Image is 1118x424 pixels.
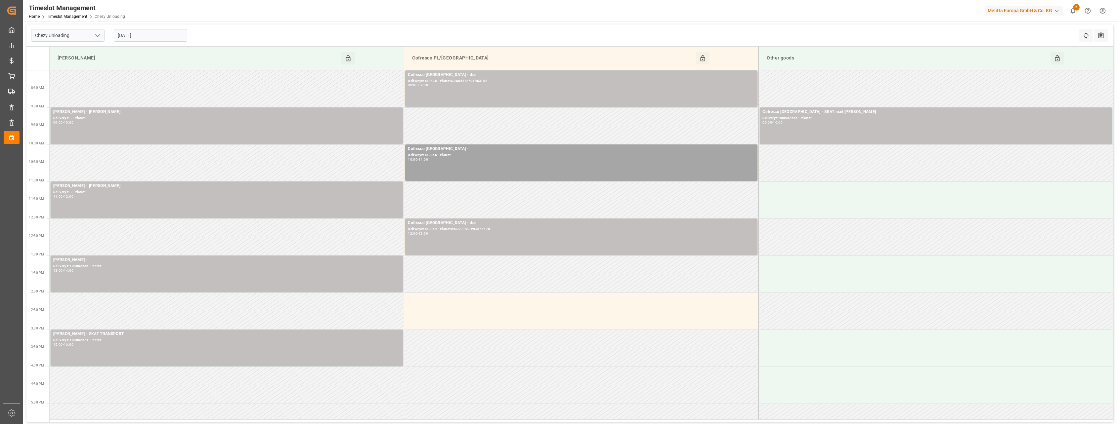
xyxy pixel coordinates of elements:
span: 9:30 AM [31,123,44,127]
div: 09:00 [53,121,63,124]
div: 12:00 [64,195,73,198]
button: Melitta Europa GmbH & Co. KG [985,4,1065,17]
span: 12:30 PM [29,234,44,238]
div: 09:00 [762,121,772,124]
span: 4:00 PM [31,364,44,367]
div: [PERSON_NAME] - [PERSON_NAME] [53,109,400,115]
a: Timeslot Management [47,14,87,19]
span: 5:00 PM [31,401,44,404]
div: Other goods [764,52,1051,64]
span: 10:00 AM [29,141,44,145]
span: 4:30 PM [31,382,44,386]
div: Delivery#:400052621 - Plate#: [53,337,400,343]
div: - [63,343,64,346]
div: [PERSON_NAME] [55,52,341,64]
div: - [63,195,64,198]
div: 09:00 [418,84,428,87]
div: 11:00 [418,158,428,161]
button: open menu [92,30,102,41]
div: 10:00 [64,121,73,124]
div: [PERSON_NAME] - SKAT TRANSPORT [53,331,400,337]
div: Cofresco [GEOGRAPHIC_DATA] - dss [408,220,755,226]
span: 9:00 AM [31,104,44,108]
span: 1:00 PM [31,252,44,256]
div: 16:00 [64,343,73,346]
span: 1:30 PM [31,271,44,275]
div: [PERSON_NAME] - [53,257,400,263]
span: 2:30 PM [31,308,44,312]
a: Home [29,14,40,19]
span: 6 [1073,4,1080,11]
div: 13:00 [418,232,428,235]
div: 10:00 [408,158,417,161]
div: 13:00 [53,269,63,272]
span: 11:00 AM [29,178,44,182]
div: Delivery#:400052656 - Plate#: [53,263,400,269]
div: Delivery#:489354 - Plate#:WND2119E/WGM4447R [408,226,755,232]
div: 11:00 [53,195,63,198]
span: 2:00 PM [31,289,44,293]
div: - [417,84,418,87]
div: Delivery#:489355 - Plate#: [408,152,755,158]
div: - [63,269,64,272]
div: 12:00 [408,232,417,235]
button: show 6 new notifications [1065,3,1080,18]
div: 14:00 [64,269,73,272]
div: - [417,232,418,235]
div: Melitta Europa GmbH & Co. KG [985,6,1063,16]
span: 10:30 AM [29,160,44,164]
div: - [772,121,773,124]
div: - [63,121,64,124]
div: - [417,158,418,161]
div: Timeslot Management [29,3,125,13]
div: Delivery#:.. - Plate#: [53,189,400,195]
input: DD-MM-YYYY [114,29,187,42]
span: 3:00 PM [31,327,44,330]
div: Cofresco [GEOGRAPHIC_DATA] - dss [408,72,755,78]
button: Help Center [1080,3,1095,18]
span: 3:30 PM [31,345,44,349]
input: Type to search/select [31,29,105,42]
div: Cofresco PL/[GEOGRAPHIC_DATA] [409,52,696,64]
div: 10:00 [773,121,783,124]
span: 12:00 PM [29,215,44,219]
div: Delivery#:400052655 - Plate#: [762,115,1109,121]
div: Cofresco [GEOGRAPHIC_DATA] - SKAT mail [PERSON_NAME] [762,109,1109,115]
span: 8:30 AM [31,86,44,90]
div: [PERSON_NAME] - [PERSON_NAME] [53,183,400,189]
div: 08:00 [408,84,417,87]
div: Delivery#:489425 - Plate#:GDA66884/CTR53182 [408,78,755,84]
div: Cofresco [GEOGRAPHIC_DATA] - [408,146,755,152]
div: Delivery#:.. - Plate#: [53,115,400,121]
div: 15:00 [53,343,63,346]
span: 11:30 AM [29,197,44,201]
